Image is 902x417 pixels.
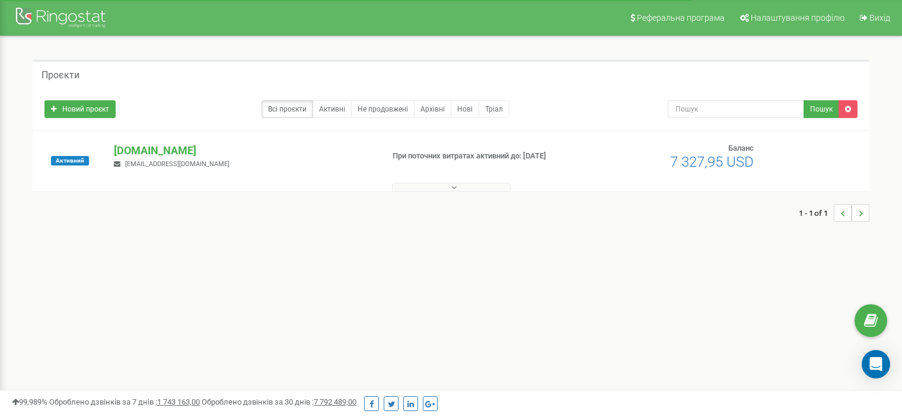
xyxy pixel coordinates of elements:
[202,397,356,406] span: Оброблено дзвінків за 30 днів :
[393,151,582,162] p: При поточних витратах активний до: [DATE]
[670,154,754,170] span: 7 327,95 USD
[157,397,200,406] u: 1 743 163,00
[49,397,200,406] span: Оброблено дзвінків за 7 днів :
[262,100,313,118] a: Всі проєкти
[799,192,869,234] nav: ...
[51,156,89,165] span: Активний
[804,100,839,118] button: Пошук
[668,100,804,118] input: Пошук
[42,70,79,81] h5: Проєкти
[351,100,415,118] a: Не продовжені
[479,100,509,118] a: Тріал
[799,204,834,222] span: 1 - 1 of 1
[728,144,754,152] span: Баланс
[862,350,890,378] div: Open Intercom Messenger
[125,160,230,168] span: [EMAIL_ADDRESS][DOMAIN_NAME]
[414,100,451,118] a: Архівні
[44,100,116,118] a: Новий проєкт
[637,13,725,23] span: Реферальна програма
[314,397,356,406] u: 7 792 489,00
[12,397,47,406] span: 99,989%
[869,13,890,23] span: Вихід
[451,100,479,118] a: Нові
[751,13,844,23] span: Налаштування профілю
[114,143,373,158] p: [DOMAIN_NAME]
[313,100,352,118] a: Активні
